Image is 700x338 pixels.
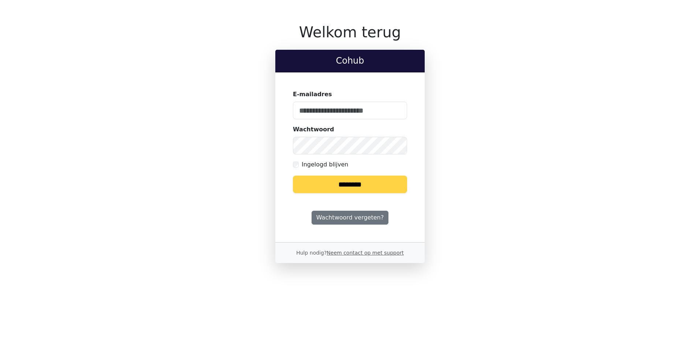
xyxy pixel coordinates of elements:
label: Ingelogd blijven [302,160,348,169]
h1: Welkom terug [275,23,425,41]
h2: Cohub [281,56,419,66]
a: Wachtwoord vergeten? [312,211,388,225]
a: Neem contact op met support [327,250,403,256]
label: Wachtwoord [293,125,334,134]
small: Hulp nodig? [296,250,404,256]
label: E-mailadres [293,90,332,99]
